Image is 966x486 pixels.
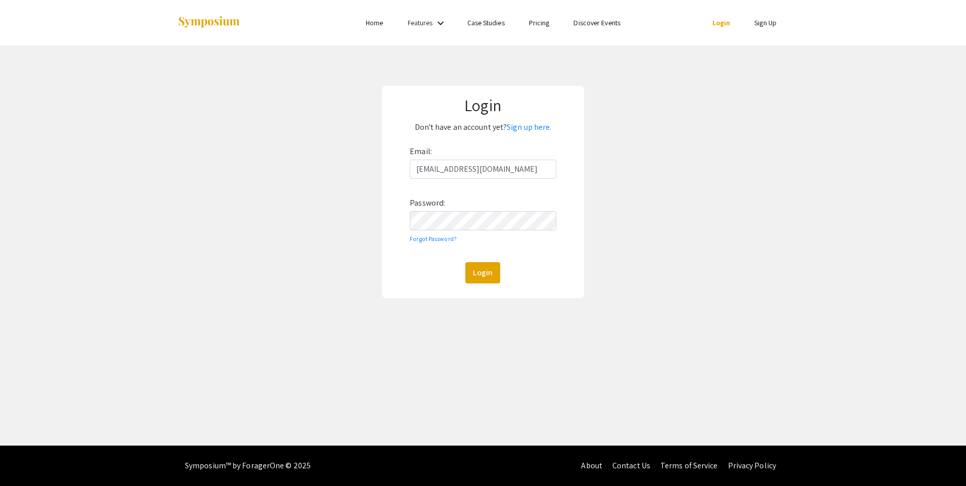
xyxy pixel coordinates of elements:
[392,95,574,115] h1: Login
[185,446,311,486] div: Symposium™ by ForagerOne © 2025
[408,18,433,27] a: Features
[712,18,731,27] a: Login
[410,235,457,242] a: Forgot Password?
[177,16,240,29] img: Symposium by ForagerOne
[392,119,574,135] p: Don't have an account yet?
[366,18,383,27] a: Home
[612,460,650,471] a: Contact Us
[573,18,620,27] a: Discover Events
[660,460,718,471] a: Terms of Service
[410,143,432,160] label: Email:
[434,17,447,29] mat-icon: Expand Features list
[410,195,445,211] label: Password:
[581,460,602,471] a: About
[754,18,777,27] a: Sign Up
[529,18,550,27] a: Pricing
[8,441,43,478] iframe: Chat
[465,262,500,283] button: Login
[728,460,776,471] a: Privacy Policy
[507,122,551,132] a: Sign up here.
[467,18,505,27] a: Case Studies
